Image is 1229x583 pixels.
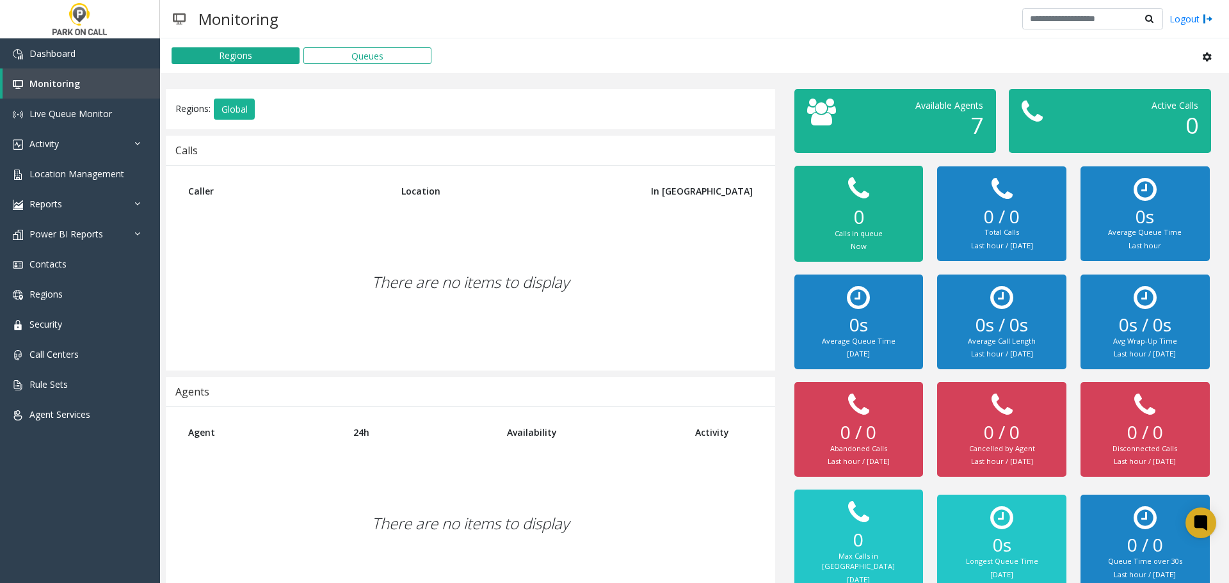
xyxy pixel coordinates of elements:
div: Calls in queue [807,228,910,239]
span: Reports [29,198,62,210]
img: 'icon' [13,380,23,390]
small: [DATE] [847,349,870,358]
small: Last hour / [DATE] [828,456,890,466]
img: 'icon' [13,49,23,60]
div: Average Queue Time [1093,227,1196,238]
img: 'icon' [13,410,23,420]
h2: 0s [950,534,1053,556]
a: Logout [1169,12,1213,26]
img: 'icon' [13,350,23,360]
div: There are no items to display [179,207,762,358]
div: Avg Wrap-Up Time [1093,336,1196,347]
img: 'icon' [13,140,23,150]
div: Abandoned Calls [807,443,910,454]
th: Caller [179,175,392,207]
img: 'icon' [13,109,23,120]
img: 'icon' [13,170,23,180]
button: Regions [172,47,300,64]
small: Last hour / [DATE] [1114,456,1176,466]
h2: 0 [807,205,910,228]
th: Location [392,175,618,207]
span: Contacts [29,258,67,270]
span: Call Centers [29,348,79,360]
div: Queue Time over 30s [1093,556,1196,567]
small: Last hour / [DATE] [971,241,1033,250]
div: Calls [175,142,198,159]
span: Activity [29,138,59,150]
span: Monitoring [29,77,80,90]
th: In [GEOGRAPHIC_DATA] [618,175,762,207]
span: Available Agents [915,99,983,111]
span: 7 [970,110,983,140]
a: Monitoring [3,68,160,99]
small: Last hour / [DATE] [1114,570,1176,579]
span: Power BI Reports [29,228,103,240]
div: Longest Queue Time [950,556,1053,567]
button: Queues [303,47,431,64]
span: Live Queue Monitor [29,108,112,120]
th: 24h [344,417,498,448]
small: Now [851,241,867,251]
small: Last hour / [DATE] [971,456,1033,466]
img: 'icon' [13,290,23,300]
span: Dashboard [29,47,76,60]
div: Agents [175,383,209,400]
h2: 0 [807,529,910,551]
small: Last hour [1129,241,1161,250]
th: Agent [179,417,344,448]
h2: 0 / 0 [1093,422,1196,443]
th: Activity [686,417,762,448]
h2: 0 / 0 [807,422,910,443]
h2: 0 / 0 [950,206,1053,228]
h2: 0s / 0s [1093,314,1196,336]
small: Last hour / [DATE] [1114,349,1176,358]
button: Global [214,99,255,120]
span: Agent Services [29,408,90,420]
div: Disconnected Calls [1093,443,1196,454]
h2: 0s / 0s [950,314,1053,336]
h3: Monitoring [192,3,285,35]
img: 'icon' [13,320,23,330]
span: Rule Sets [29,378,68,390]
th: Availability [497,417,686,448]
img: logout [1203,12,1213,26]
small: Last hour / [DATE] [971,349,1033,358]
span: Regions [29,288,63,300]
h2: 0 / 0 [1093,534,1196,556]
div: Cancelled by Agent [950,443,1053,454]
img: pageIcon [173,3,186,35]
small: [DATE] [990,570,1013,579]
img: 'icon' [13,200,23,210]
h2: 0s [1093,206,1196,228]
img: 'icon' [13,230,23,240]
div: Average Call Length [950,336,1053,347]
div: Total Calls [950,227,1053,238]
h2: 0 / 0 [950,422,1053,443]
img: 'icon' [13,260,23,270]
span: Location Management [29,168,124,180]
span: Security [29,318,62,330]
div: Max Calls in [GEOGRAPHIC_DATA] [807,551,910,572]
span: 0 [1185,110,1198,140]
div: Average Queue Time [807,336,910,347]
img: 'icon' [13,79,23,90]
span: Active Calls [1152,99,1198,111]
h2: 0s [807,314,910,336]
span: Regions: [175,102,211,114]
